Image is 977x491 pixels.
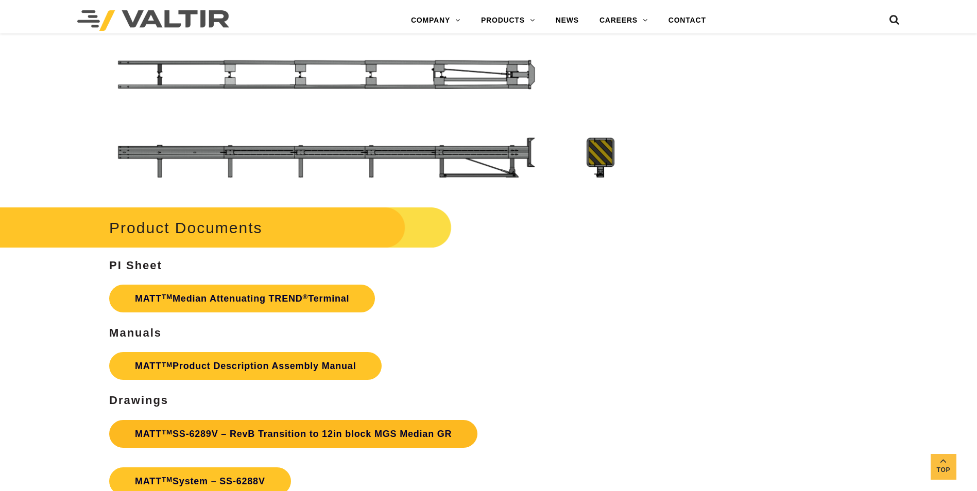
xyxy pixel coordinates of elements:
strong: PI Sheet [109,259,162,272]
a: MATTTMSS-6289V – RevB Transition to 12in block MGS Median GR [109,420,477,448]
sup: TM [162,428,173,436]
sup: TM [162,293,173,301]
span: Top [931,464,956,476]
sup: TM [162,476,173,483]
strong: Drawings [109,394,168,407]
sup: ® [303,293,308,301]
a: MATTTMMedian Attenuating TREND®Terminal [109,285,375,312]
a: MATTTMProduct Description Assembly Manual [109,352,382,380]
strong: Manuals [109,326,162,339]
a: Top [931,454,956,480]
a: CAREERS [589,10,658,31]
sup: TM [162,361,173,369]
a: COMPANY [401,10,471,31]
img: Valtir [77,10,229,31]
a: PRODUCTS [471,10,545,31]
a: NEWS [545,10,589,31]
a: CONTACT [658,10,716,31]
